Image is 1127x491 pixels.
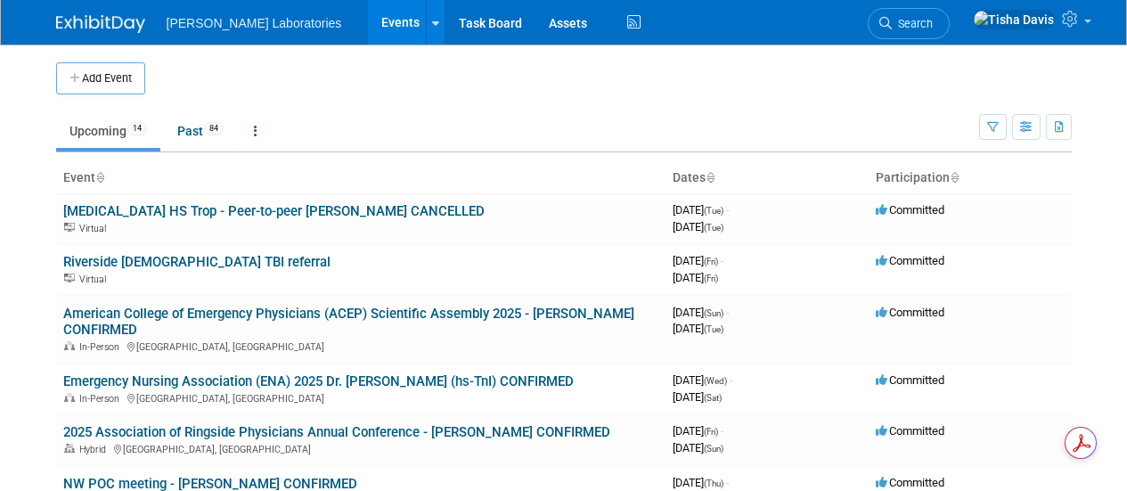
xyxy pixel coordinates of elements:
[892,17,933,30] span: Search
[704,376,727,386] span: (Wed)
[64,223,75,232] img: Virtual Event
[721,254,723,267] span: -
[876,373,944,387] span: Committed
[56,114,160,148] a: Upcoming14
[63,306,634,339] a: American College of Emergency Physicians (ACEP) Scientific Assembly 2025 - [PERSON_NAME] CONFIRMED
[673,373,732,387] span: [DATE]
[79,341,125,353] span: In-Person
[127,122,147,135] span: 14
[704,444,723,454] span: (Sun)
[673,306,729,319] span: [DATE]
[673,390,722,404] span: [DATE]
[704,257,718,266] span: (Fri)
[673,441,723,454] span: [DATE]
[63,254,331,270] a: Riverside [DEMOGRAPHIC_DATA] TBI referral
[869,163,1072,193] th: Participation
[63,390,658,405] div: [GEOGRAPHIC_DATA], [GEOGRAPHIC_DATA]
[79,444,111,455] span: Hybrid
[56,163,666,193] th: Event
[673,424,723,438] span: [DATE]
[868,8,950,39] a: Search
[726,203,729,217] span: -
[704,308,723,318] span: (Sun)
[726,306,729,319] span: -
[876,476,944,489] span: Committed
[706,170,715,184] a: Sort by Start Date
[666,163,869,193] th: Dates
[876,254,944,267] span: Committed
[79,393,125,405] span: In-Person
[63,424,610,440] a: 2025 Association of Ringside Physicians Annual Conference - [PERSON_NAME] CONFIRMED
[63,203,485,219] a: [MEDICAL_DATA] HS Trop - Peer-to-peer [PERSON_NAME] CANCELLED
[673,271,718,284] span: [DATE]
[79,274,111,285] span: Virtual
[726,476,729,489] span: -
[56,62,145,94] button: Add Event
[164,114,237,148] a: Past84
[673,322,723,335] span: [DATE]
[673,476,729,489] span: [DATE]
[876,306,944,319] span: Committed
[95,170,104,184] a: Sort by Event Name
[876,203,944,217] span: Committed
[64,341,75,350] img: In-Person Event
[63,373,574,389] a: Emergency Nursing Association (ENA) 2025 Dr. [PERSON_NAME] (hs-TnI) CONFIRMED
[973,10,1055,29] img: Tisha Davis
[64,393,75,402] img: In-Person Event
[704,206,723,216] span: (Tue)
[673,254,723,267] span: [DATE]
[704,223,723,233] span: (Tue)
[704,393,722,403] span: (Sat)
[79,223,111,234] span: Virtual
[704,427,718,437] span: (Fri)
[63,339,658,353] div: [GEOGRAPHIC_DATA], [GEOGRAPHIC_DATA]
[204,122,224,135] span: 84
[63,441,658,455] div: [GEOGRAPHIC_DATA], [GEOGRAPHIC_DATA]
[730,373,732,387] span: -
[673,203,729,217] span: [DATE]
[673,220,723,233] span: [DATE]
[704,274,718,283] span: (Fri)
[876,424,944,438] span: Committed
[950,170,959,184] a: Sort by Participation Type
[56,15,145,33] img: ExhibitDay
[64,444,75,453] img: Hybrid Event
[64,274,75,282] img: Virtual Event
[721,424,723,438] span: -
[704,479,723,488] span: (Thu)
[167,16,342,30] span: [PERSON_NAME] Laboratories
[704,324,723,334] span: (Tue)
